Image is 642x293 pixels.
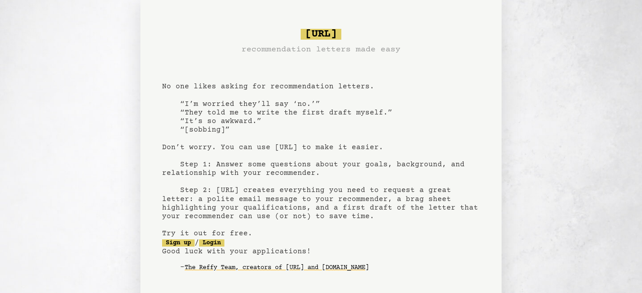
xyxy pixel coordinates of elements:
h3: recommendation letters made easy [242,43,400,56]
span: [URL] [301,29,341,40]
a: The Reffy Team, creators of [URL] and [DOMAIN_NAME] [185,261,369,275]
div: - [180,263,480,272]
pre: No one likes asking for recommendation letters. “I’m worried they’ll say ‘no.’” “They told me to ... [162,25,480,289]
a: Sign up [162,239,195,247]
a: Login [199,239,224,247]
